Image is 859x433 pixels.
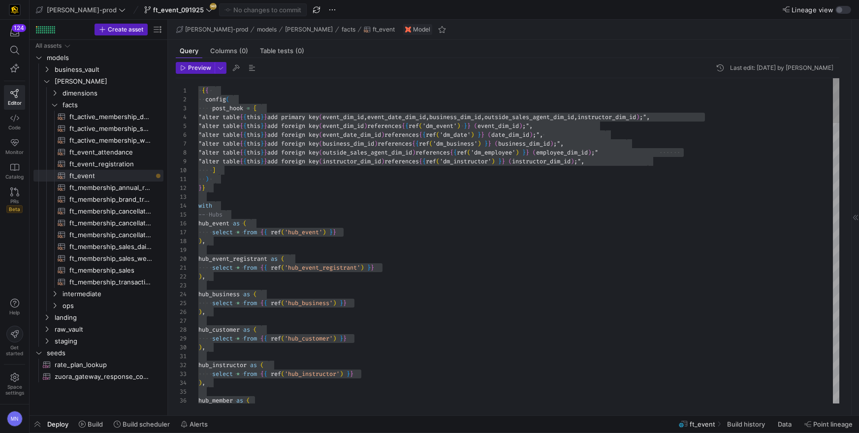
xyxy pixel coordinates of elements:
span: ref [419,140,429,148]
div: 8 [176,148,187,157]
span: ( [319,122,322,130]
div: Press SPACE to select this row. [33,123,163,134]
button: models [255,24,279,35]
span: instructor_dim_id [512,157,571,165]
span: "alter table [198,113,240,121]
span: ) [571,157,574,165]
span: [PERSON_NAME]-prod [47,6,117,14]
span: "alter table [198,122,240,130]
span: ( [488,131,491,139]
span: } [264,113,267,121]
span: with [198,202,212,210]
a: ft_membership_brand_transfer​​​​​​​​​​ [33,193,163,205]
span: ( [319,140,322,148]
span: add foreign key [267,140,319,148]
span: seeds [47,347,162,359]
span: ( [226,95,229,103]
div: 14 [176,201,187,210]
span: 'dm_event' [422,122,457,130]
div: 5 [176,122,187,130]
span: ft_membership_annual_retention​​​​​​​​​​ [69,182,152,193]
span: } [333,228,336,236]
div: Last edit: [DATE] by [PERSON_NAME] [730,64,833,71]
div: Press SPACE to select this row. [33,134,163,146]
span: ref [271,228,281,236]
span: ) [588,149,591,156]
span: post_hook [212,104,243,112]
span: { [419,131,422,139]
span: Build scheduler [123,420,170,428]
span: { [422,157,426,165]
span: (0) [239,48,248,54]
span: { [240,149,243,156]
span: ) [198,237,202,245]
span: this [247,140,260,148]
span: "alter table [198,131,240,139]
span: ( [243,219,247,227]
span: ;" [591,149,598,156]
div: Press SPACE to select this row. [33,205,163,217]
a: ft_event_attendance​​​​​​​​​​ [33,146,163,158]
span: ( [419,122,422,130]
span: { [240,140,243,148]
span: this [247,131,260,139]
span: Monitor [5,149,24,155]
span: ;", [574,157,584,165]
a: ft_active_membership_daily_forecast​​​​​​​​​​ [33,111,163,123]
img: undefined [405,27,411,32]
span: Editor [8,100,22,106]
div: All assets [35,42,62,49]
a: https://storage.googleapis.com/y42-prod-data-exchange/images/uAsz27BndGEK0hZWDFeOjoxA7jCwgK9jE472... [4,1,25,18]
a: Spacesettings [4,369,25,400]
span: Get started [6,344,23,356]
button: Data [773,416,798,433]
span: ( [474,122,477,130]
span: 'dm_date' [440,131,471,139]
div: 16 [176,219,187,228]
span: (0) [295,48,304,54]
span: ft_membership_sales_weekly_forecast​​​​​​​​​​ [69,253,152,264]
span: { [243,122,247,130]
span: { [450,149,453,156]
span: ( [319,149,322,156]
span: ) [471,131,474,139]
span: references [384,157,419,165]
button: [PERSON_NAME] [283,24,335,35]
span: ft_event_attendance​​​​​​​​​​ [69,147,152,158]
div: Press SPACE to select this row. [33,193,163,205]
span: 'dm_employee' [471,149,515,156]
a: Code [4,110,25,134]
button: Create asset [95,24,148,35]
a: ft_membership_sales_daily_forecast​​​​​​​​​​ [33,241,163,252]
span: event_dim_id,event_date_dim_id,business_dim_id,out [322,113,495,121]
span: } [264,140,267,148]
span: Alerts [190,420,208,428]
span: { [412,140,415,148]
span: Table tests [260,48,304,54]
span: 'dm_business' [433,140,477,148]
span: ( [281,228,285,236]
div: 7 [176,139,187,148]
span: ft_active_membership_daily_forecast​​​​​​​​​​ [69,111,152,123]
span: 'dm_instructor' [440,157,491,165]
div: Press SPACE to select this row. [33,146,163,158]
a: Catalog [4,159,25,184]
div: Press SPACE to select this row. [33,87,163,99]
span: } [260,113,264,121]
a: rate_plan_lookup​​​​​​ [33,359,163,371]
div: Press SPACE to select this row. [33,40,163,52]
span: add foreign key [267,131,319,139]
div: 2 [176,95,187,104]
span: ft_event [373,26,395,33]
span: } [260,122,264,130]
span: } [481,131,484,139]
span: ;", [522,122,533,130]
span: PRs [10,198,19,204]
span: from [243,228,257,236]
span: { [205,87,209,94]
div: Press SPACE to select this row. [33,217,163,229]
a: ft_membership_transaction​​​​​​​​​​ [33,276,163,288]
span: add foreign key [267,149,319,156]
span: ) [381,131,384,139]
span: ft_membership_cancellations​​​​​​​​​​ [69,229,152,241]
